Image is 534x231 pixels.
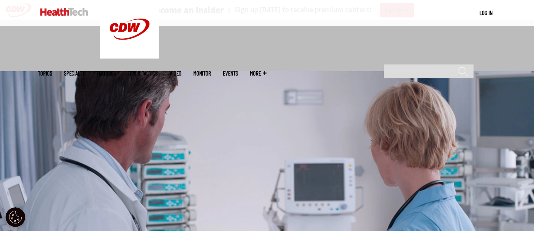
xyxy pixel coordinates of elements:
img: Home [40,8,88,16]
a: Tips & Tactics [128,70,158,76]
a: CDW [100,52,159,61]
button: Open Preferences [6,207,25,227]
div: User menu [479,9,492,17]
span: Topics [38,70,52,76]
a: Log in [479,9,492,16]
a: Features [96,70,116,76]
span: More [250,70,266,76]
a: Video [170,70,181,76]
a: Events [223,70,238,76]
span: Specialty [64,70,85,76]
div: Cookie Settings [6,207,25,227]
a: MonITor [193,70,211,76]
